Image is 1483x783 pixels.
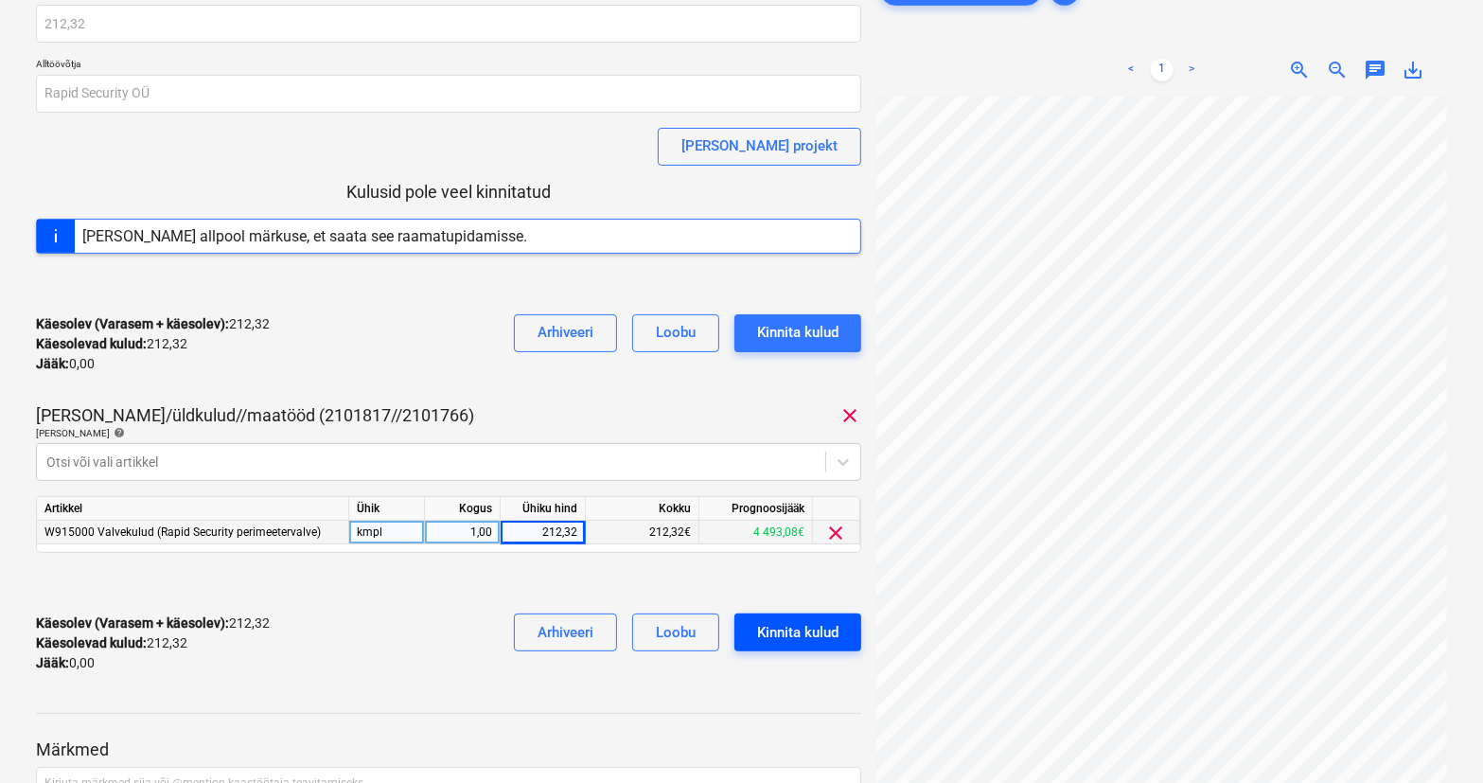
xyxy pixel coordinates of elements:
[82,227,527,245] div: [PERSON_NAME] allpool märkuse, et saata see raamatupidamisse.
[586,497,699,521] div: Kokku
[110,427,125,438] span: help
[36,614,270,633] p: 212,32
[734,314,861,352] button: Kinnita kulud
[658,128,861,166] button: [PERSON_NAME] projekt
[501,497,586,521] div: Ühiku hind
[508,521,577,544] div: 212,32
[656,620,696,645] div: Loobu
[1402,59,1424,81] span: save_alt
[36,181,861,204] p: Kulusid pole veel kinnitatud
[538,320,593,345] div: Arhiveeri
[514,614,617,651] button: Arhiveeri
[656,320,696,345] div: Loobu
[44,525,321,539] span: W915000 Valvekulud (Rapid Security perimeetervalve)
[36,354,95,374] p: 0,00
[36,334,187,354] p: 212,32
[36,615,229,631] strong: Käesolev (Varasem + käesolev) :
[36,5,861,43] input: Koondarve kogusumma
[1181,59,1204,81] a: Next page
[538,620,593,645] div: Arhiveeri
[433,521,492,544] div: 1,00
[349,497,425,521] div: Ühik
[699,497,813,521] div: Prognoosijääk
[36,356,69,371] strong: Jääk :
[36,739,861,761] p: Märkmed
[514,314,617,352] button: Arhiveeri
[36,404,474,427] p: [PERSON_NAME]/üldkulud//maatööd (2101817//2101766)
[36,314,270,334] p: 212,32
[37,497,349,521] div: Artikkel
[1388,692,1483,783] iframe: Chat Widget
[1121,59,1143,81] a: Previous page
[734,614,861,651] button: Kinnita kulud
[1288,59,1311,81] span: zoom_in
[699,521,813,544] div: 4 493,08€
[632,614,719,651] button: Loobu
[36,336,147,351] strong: Käesolevad kulud :
[839,404,861,427] span: clear
[586,521,699,544] div: 212,32€
[632,314,719,352] button: Loobu
[757,320,839,345] div: Kinnita kulud
[1388,692,1483,783] div: Vestlusvidin
[36,427,861,439] div: [PERSON_NAME]
[681,133,838,158] div: [PERSON_NAME] projekt
[36,655,69,670] strong: Jääk :
[349,521,425,544] div: kmpl
[36,635,147,650] strong: Käesolevad kulud :
[425,497,501,521] div: Kogus
[36,58,861,74] p: Alltöövõtja
[36,633,187,653] p: 212,32
[757,620,839,645] div: Kinnita kulud
[36,316,229,331] strong: Käesolev (Varasem + käesolev) :
[1151,59,1174,81] a: Page 1 is your current page
[825,522,848,544] span: clear
[1364,59,1386,81] span: chat
[1326,59,1349,81] span: zoom_out
[36,75,861,113] input: Alltöövõtja
[36,653,95,673] p: 0,00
